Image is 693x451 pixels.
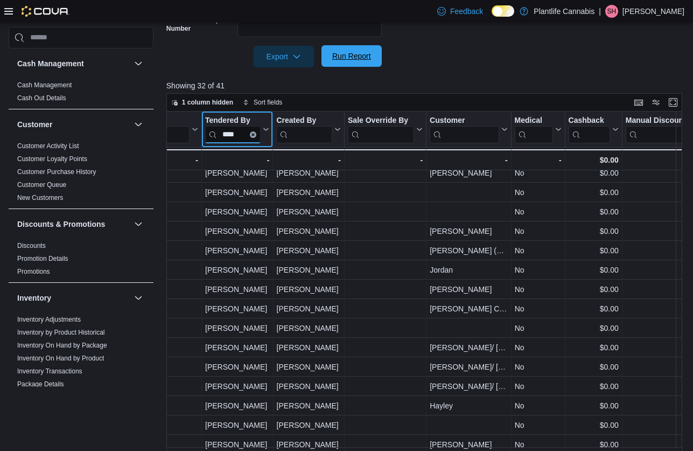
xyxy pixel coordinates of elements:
div: [PERSON_NAME] [205,419,270,432]
div: [PERSON_NAME] [276,244,341,257]
div: [PERSON_NAME] [276,380,341,393]
div: No [514,225,561,238]
div: $0.00 [568,419,618,432]
div: Sale Override By [348,115,414,143]
div: No [514,263,561,276]
div: Cash Management [9,79,153,109]
div: [PERSON_NAME] [205,380,270,393]
div: Sale Override By [348,115,414,126]
div: Sarah Haight [605,5,618,18]
div: [PERSON_NAME] [276,205,341,218]
a: Inventory by Product Historical [17,329,105,336]
span: Feedback [450,6,483,17]
a: Customer Loyalty Points [17,155,87,163]
div: [PERSON_NAME] [430,225,508,238]
div: No [514,302,561,315]
div: Created By [276,115,332,126]
div: [PERSON_NAME] [430,438,508,451]
div: [PERSON_NAME] [276,263,341,276]
div: Cashback [568,115,610,143]
div: [PERSON_NAME] [276,166,341,179]
div: [PERSON_NAME] [276,419,341,432]
div: No [514,419,561,432]
span: Cash Management [17,81,72,89]
div: Medical [514,115,552,126]
button: Cash Management [132,57,145,70]
span: Inventory On Hand by Product [17,354,104,363]
button: Created By [276,115,341,143]
div: [PERSON_NAME] [205,322,270,335]
p: Showing 32 of 41 [166,80,687,91]
div: [PERSON_NAME] [276,341,341,354]
div: [PERSON_NAME] [276,302,341,315]
div: - [205,154,270,166]
button: Sort fields [239,96,286,109]
span: SH [607,5,617,18]
button: Cashback [568,115,618,143]
a: Feedback [433,1,487,22]
button: Customer [132,118,145,131]
div: [PERSON_NAME] [205,283,270,296]
a: Cash Out Details [17,94,66,102]
div: Cashback [568,115,610,126]
div: $0.00 [568,166,618,179]
div: $0.00 [568,302,618,315]
a: Customer Queue [17,181,66,189]
div: - [276,154,341,166]
div: - [514,154,561,166]
span: Run Report [332,51,371,61]
div: Tendered By [205,115,261,143]
div: [PERSON_NAME]/ [PERSON_NAME] [430,360,508,373]
a: Inventory Adjustments [17,316,81,323]
button: Enter fullscreen [667,96,680,109]
div: $0.00 [568,380,618,393]
div: $0.00 [568,283,618,296]
div: $0.00 [568,438,618,451]
a: Promotions [17,268,50,275]
p: Plantlife Cannabis [534,5,594,18]
div: $0.00 [568,341,618,354]
button: Clear input [250,131,256,137]
button: Sale Override By [348,115,423,143]
div: [PERSON_NAME] [205,438,270,451]
span: Export [260,46,307,67]
div: Customer [9,140,153,209]
button: Discounts & Promotions [132,218,145,231]
button: Cash Management [17,58,130,69]
button: Inventory [17,293,130,303]
h3: Inventory [17,293,51,303]
button: Tendered ByClear input [205,115,270,143]
div: [PERSON_NAME] [276,186,341,199]
div: No [514,341,561,354]
div: $0.00 [568,399,618,412]
button: Discounts & Promotions [17,219,130,230]
div: No [514,399,561,412]
span: Promotion Details [17,254,68,263]
button: Inventory [132,292,145,304]
h3: Discounts & Promotions [17,219,105,230]
div: No [514,322,561,335]
div: [PERSON_NAME] [276,283,341,296]
a: Inventory Transactions [17,367,82,375]
div: [PERSON_NAME] Classic [430,302,508,315]
a: Customer Purchase History [17,168,96,176]
span: Discounts [17,241,46,250]
div: [PERSON_NAME] [205,399,270,412]
div: [PERSON_NAME]/ [PERSON_NAME] [430,380,508,393]
div: [PERSON_NAME] [276,322,341,335]
span: Promotions [17,267,50,276]
div: Jordan [430,263,508,276]
label: Invoice or Receipt Number [166,16,233,33]
button: Customer [17,119,130,130]
div: $0.00 [568,186,618,199]
div: [PERSON_NAME] [276,225,341,238]
div: [PERSON_NAME] [205,166,270,179]
button: Display options [649,96,662,109]
button: Customer [430,115,508,143]
div: $0.00 [568,244,618,257]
